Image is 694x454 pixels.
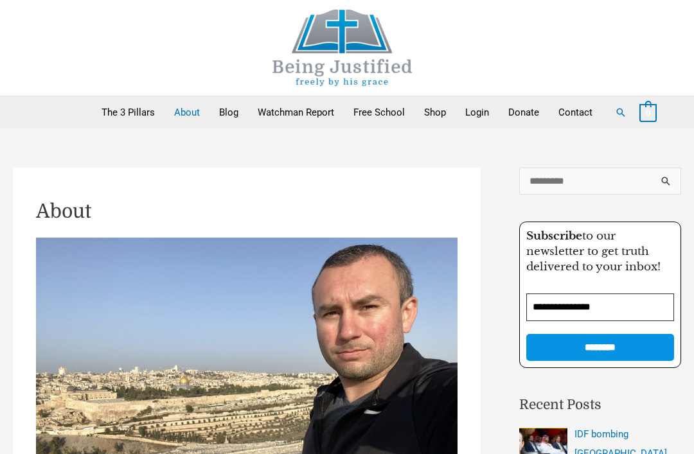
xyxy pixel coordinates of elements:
a: The 3 Pillars [92,96,165,128]
a: About [165,96,209,128]
a: Shop [414,96,456,128]
span: to our newsletter to get truth delivered to your inbox! [526,229,661,274]
nav: Primary Site Navigation [92,96,602,128]
a: Donate [499,96,549,128]
input: Email Address * [526,293,674,321]
a: Login [456,96,499,128]
span: 0 [646,108,650,118]
h2: Recent Posts [519,395,681,415]
a: View Shopping Cart, empty [639,107,657,118]
a: Free School [344,96,414,128]
a: Contact [549,96,602,128]
a: Search button [615,107,627,118]
h1: About [36,200,458,223]
a: Watchman Report [248,96,344,128]
img: Being Justified [246,10,439,86]
a: Blog [209,96,248,128]
strong: Subscribe [526,229,582,243]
